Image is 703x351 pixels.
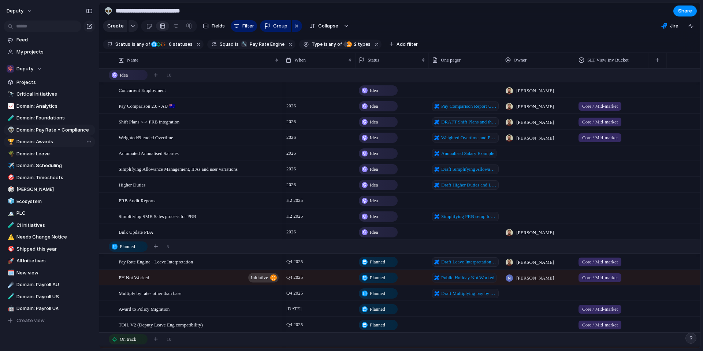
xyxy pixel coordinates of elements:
span: Core / Mid-market [582,134,618,141]
span: [PERSON_NAME] [516,103,554,110]
span: H2 2025 [284,196,305,205]
span: Shipped this year [16,245,93,253]
span: 5 [167,243,169,250]
span: PRB Audit Reports [119,196,155,204]
span: Core / Mid-market [582,321,618,329]
button: 🎲 [7,186,14,193]
div: 🎯Domain: Timesheets [4,172,95,183]
span: Higher Duties [119,180,145,189]
span: Core / Mid-market [582,118,618,126]
span: H2 2025 [284,212,305,221]
span: Critical Initiatives [16,90,93,98]
button: 🤖 [7,305,14,312]
span: New view [16,269,93,277]
span: Domain: Scheduling [16,162,93,169]
span: DRAFT Shift Plans and the Pay Rate Builder [441,118,496,126]
span: is [235,41,239,48]
span: 2026 [284,228,298,236]
span: Pay Comparison Report Upgrades [441,103,496,110]
span: 2026 [284,133,298,142]
span: PLC [16,210,93,217]
button: ⚠️ [7,233,14,241]
div: 👽Domain: Pay Rate + Compliance [4,125,95,136]
span: Planned [370,290,385,297]
button: is [234,40,240,48]
span: [PERSON_NAME] [16,186,93,193]
span: 2026 [284,101,298,110]
div: ✈️Domain: Scheduling [4,160,95,171]
button: 🌴 [7,150,14,158]
button: 🔧Pay Rate Engine [239,40,286,48]
span: 2 [352,41,358,47]
button: 🎯 [7,245,14,253]
span: Domain: Payroll AU [16,281,93,288]
span: [PERSON_NAME] [516,274,554,282]
div: 🔭 [8,90,13,99]
span: Shift Plans <-> PRB integration [119,117,179,126]
button: Filter [231,20,257,32]
span: Squad [220,41,234,48]
button: 🔭 [7,90,14,98]
button: isany of [130,40,151,48]
span: Deputy [16,65,33,73]
span: On track [120,336,136,343]
a: My projects [4,47,95,58]
span: PH Not Worked [119,273,149,281]
a: 🌴Domain: Leave [4,148,95,159]
span: Concurrent Employment [119,86,166,94]
button: 🎯 [7,174,14,181]
span: Core / Mid-market [582,274,618,281]
span: Draft Leave Interpretation and the Pay Rate Engine [441,258,496,266]
span: Q4 2025 [284,320,305,329]
span: 2026 [284,165,298,173]
span: Needs Change Notice [16,233,93,241]
div: 🏔️ [8,209,13,218]
a: Draft Multiplying pay by other rates than the employee base rate [432,289,499,298]
span: Bulk Update PBA [119,228,153,236]
button: 📈 [7,103,14,110]
div: 🚀All Initiatives [4,255,95,266]
div: 🎯 [8,245,13,253]
span: Pay Comparison 2.0 - AU 🇦🇺 [119,101,175,110]
span: statuses [167,41,193,48]
span: [PERSON_NAME] [516,119,554,126]
div: 👽 [8,126,13,134]
div: 👽 [104,6,112,16]
span: Core / Mid-market [582,258,618,266]
div: 🎯Shipped this year [4,244,95,255]
a: Draft Higher Duties and Location based pay rates [432,180,499,190]
span: Idea [370,134,378,141]
span: Domain: Pay Rate + Compliance [16,126,93,134]
a: 🤖Domain: Payroll UK [4,303,95,314]
span: Domain: Foundations [16,114,93,122]
span: Type [312,41,323,48]
span: 10 [167,71,171,79]
span: [PERSON_NAME] [516,87,554,95]
a: ⚠️Needs Change Notice [4,232,95,243]
span: Filter [242,22,254,30]
span: All Initiatives [16,257,93,265]
span: [DATE] [284,304,304,313]
button: Jira [658,21,681,32]
span: 2026 [284,117,298,126]
a: 🧪Domain: Foundations [4,112,95,123]
span: Public Holiday Not Worked [441,274,494,281]
div: 🏆Domain: Awards [4,136,95,147]
div: ☄️Domain: Payroll AU [4,279,95,290]
span: Domain: Payroll UK [16,305,93,312]
span: Award to Policy Migration [119,304,170,313]
button: 🧪 [7,114,14,122]
span: [PERSON_NAME] [516,229,554,236]
span: CI Initiatives [16,222,93,229]
div: 🏔️PLC [4,208,95,219]
div: ☄️ [8,281,13,289]
button: Group [260,20,291,32]
div: 🎲[PERSON_NAME] [4,184,95,195]
button: Deputy [4,63,95,74]
a: 🧪Domain: Payroll US [4,291,95,302]
span: Idea [370,87,378,94]
button: 🗓️ [7,269,14,277]
span: Feed [16,36,93,44]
